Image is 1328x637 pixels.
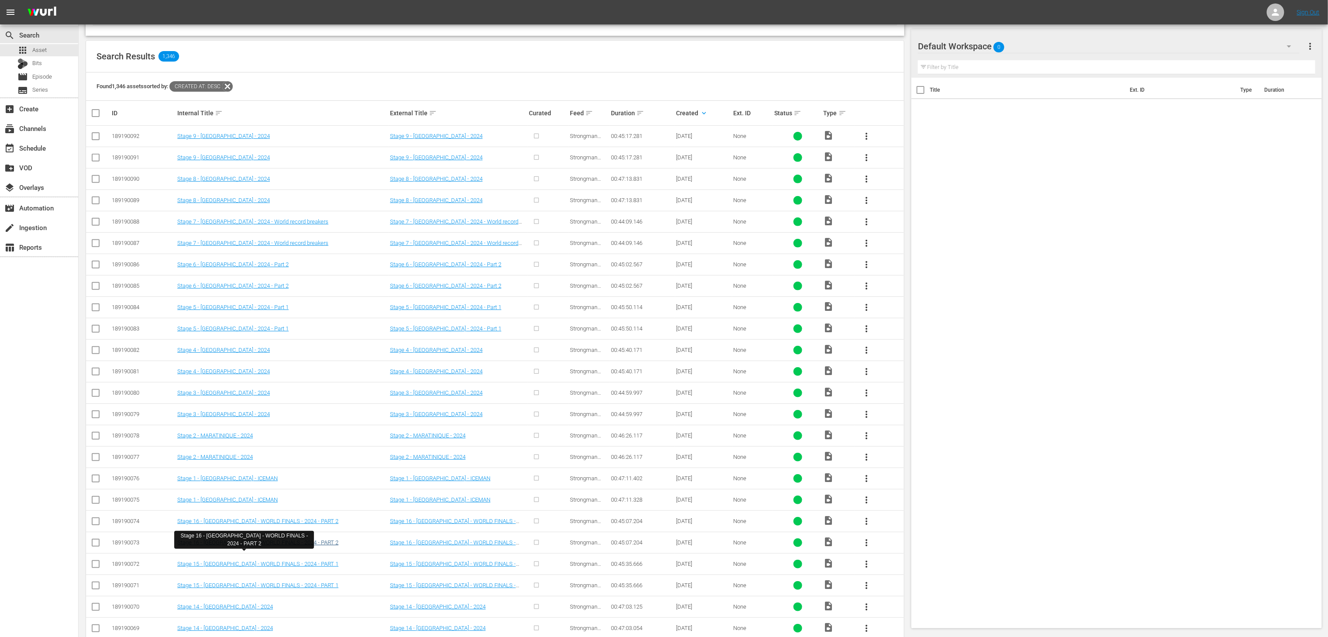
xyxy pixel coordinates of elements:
div: 00:45:40.171 [611,347,674,353]
div: 00:44:59.997 [611,411,674,417]
span: Strongman Champions League [570,154,601,174]
span: Strongman Champions League [570,389,601,409]
span: Strongman Champions League [570,304,601,324]
span: more_vert [862,195,872,206]
div: 00:47:11.328 [611,496,674,503]
button: more_vert [856,575,877,596]
div: ID [112,110,175,117]
div: Default Workspace [918,34,1300,59]
span: sort [585,109,593,117]
div: 00:45:02.567 [611,261,674,268]
div: 00:47:03.125 [611,603,674,610]
span: Strongman Champions League [570,282,601,302]
span: Episode [32,72,52,81]
span: more_vert [862,602,872,612]
span: Strongman Champions League [570,368,601,388]
div: None [734,368,772,375]
button: more_vert [856,404,877,425]
div: 189190073 [112,539,175,546]
div: [DATE] [676,518,731,524]
div: 00:45:17.281 [611,133,674,139]
span: Video [824,515,834,526]
button: more_vert [856,447,877,468]
div: Curated [529,110,568,117]
a: Stage 1 - [GEOGRAPHIC_DATA] - ICEMAN [177,496,278,503]
button: more_vert [856,361,877,382]
div: 189190070 [112,603,175,610]
button: more_vert [856,254,877,275]
div: 189190077 [112,454,175,460]
a: Stage 9 - [GEOGRAPHIC_DATA] - 2024 [177,154,270,161]
a: Stage 2 - MARATINIQUE - 2024 [177,454,253,460]
span: Strongman Champions League [570,218,601,238]
div: 00:45:02.567 [611,282,674,289]
span: more_vert [862,174,872,184]
span: more_vert [862,302,872,313]
a: Stage 5 - [GEOGRAPHIC_DATA] - 2024 - Part 1 [390,304,501,310]
span: more_vert [862,281,872,291]
div: None [734,411,772,417]
span: sort [793,109,801,117]
a: Stage 1 - [GEOGRAPHIC_DATA] - ICEMAN [390,475,490,482]
div: 189190072 [112,561,175,567]
div: None [734,432,772,439]
a: Stage 7 - [GEOGRAPHIC_DATA] - 2024 - World record breakers [177,240,328,246]
span: Video [824,408,834,419]
span: 1,346 [159,51,179,62]
div: [DATE] [676,176,731,182]
a: Stage 3 - [GEOGRAPHIC_DATA] - 2024 [177,389,270,396]
a: Stage 15 - [GEOGRAPHIC_DATA] - WORLD FINALS - 2024 - PART 1 [177,561,338,567]
span: Strongman Champions League [570,133,601,152]
div: 189190079 [112,411,175,417]
div: 00:47:11.402 [611,475,674,482]
div: 189190069 [112,625,175,631]
a: Stage 9 - [GEOGRAPHIC_DATA] - 2024 [390,154,483,161]
div: [DATE] [676,625,731,631]
span: more_vert [862,580,872,591]
span: Video [824,537,834,547]
div: None [734,197,772,203]
div: 00:46:26.117 [611,432,674,439]
span: Asset [17,45,28,55]
button: more_vert [856,126,877,147]
div: 189190075 [112,496,175,503]
span: more_vert [1305,41,1315,52]
span: Video [824,173,834,183]
button: more_vert [856,425,877,446]
a: Stage 6 - [GEOGRAPHIC_DATA] - 2024 - Part 2 [177,261,289,268]
div: None [734,240,772,246]
div: 00:46:26.117 [611,454,674,460]
div: [DATE] [676,218,731,225]
span: Video [824,601,834,611]
div: 189190082 [112,347,175,353]
div: [DATE] [676,240,731,246]
span: more_vert [862,473,872,484]
div: None [734,304,772,310]
span: Strongman Champions League [570,261,601,281]
button: more_vert [856,489,877,510]
div: [DATE] [676,411,731,417]
span: Strongman Champions League [570,603,601,623]
a: Stage 9 - [GEOGRAPHIC_DATA] - 2024 [177,133,270,139]
button: more_vert [856,233,877,254]
div: [DATE] [676,261,731,268]
th: Duration [1259,78,1311,102]
button: more_vert [856,318,877,339]
div: [DATE] [676,282,731,289]
div: [DATE] [676,603,731,610]
button: more_vert [856,190,877,211]
a: Stage 14 - [GEOGRAPHIC_DATA] - 2024 [177,625,273,631]
a: Stage 4 - [GEOGRAPHIC_DATA] - 2024 [390,347,483,353]
th: Title [930,78,1124,102]
span: Strongman Champions League [570,347,601,366]
div: None [734,282,772,289]
div: [DATE] [676,582,731,589]
a: Stage 7 - [GEOGRAPHIC_DATA] - 2024 - World record breakers [390,218,522,231]
a: Stage 7 - [GEOGRAPHIC_DATA] - 2024 - World record breakers [390,240,522,253]
a: Stage 6 - [GEOGRAPHIC_DATA] - 2024 - Part 2 [390,261,501,268]
div: [DATE] [676,561,731,567]
span: Video [824,387,834,397]
span: menu [5,7,16,17]
a: Stage 16 - [GEOGRAPHIC_DATA] - WORLD FINALS - 2024 - PART 2 [390,518,519,531]
span: Video [824,579,834,590]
